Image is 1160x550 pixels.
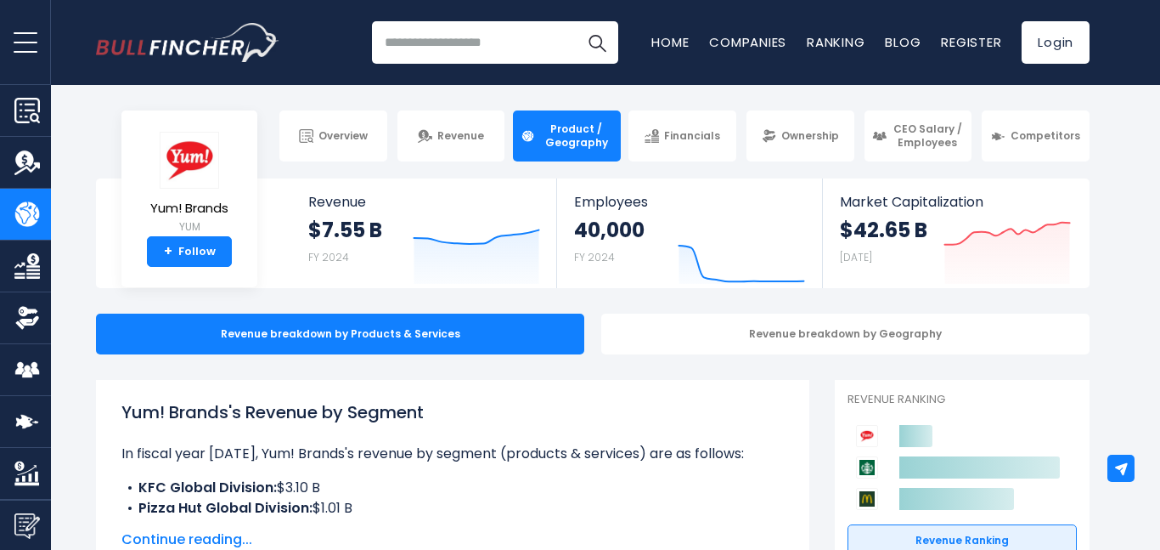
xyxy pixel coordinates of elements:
a: Register [941,33,1001,51]
small: YUM [150,219,228,235]
strong: + [164,244,172,259]
a: Ownership [746,111,854,162]
strong: 40,000 [574,217,645,243]
span: Overview [318,129,368,143]
span: Financials [664,129,720,143]
a: Financials [628,111,736,162]
a: Competitors [982,111,1090,162]
a: Revenue [397,111,505,162]
span: Revenue [308,194,540,210]
small: [DATE] [840,250,872,264]
span: Competitors [1011,129,1080,143]
span: Product / Geography [540,122,613,149]
small: FY 2024 [308,250,349,264]
strong: $42.65 B [840,217,927,243]
span: Ownership [781,129,839,143]
a: Overview [279,111,387,162]
a: Home [651,33,689,51]
a: Login [1022,21,1090,64]
a: CEO Salary / Employees [864,111,972,162]
span: Yum! Brands [150,201,228,216]
small: FY 2024 [574,250,615,264]
a: Market Capitalization $42.65 B [DATE] [823,179,1088,288]
a: Product / Geography [513,111,621,162]
span: CEO Salary / Employees [892,122,965,149]
a: +Follow [147,236,232,267]
img: Ownership [14,305,40,331]
button: Search [576,21,618,64]
strong: $7.55 B [308,217,382,243]
a: Ranking [807,33,864,51]
a: Revenue $7.55 B FY 2024 [291,179,557,288]
img: Bullfincher logo [96,23,279,62]
a: Yum! Brands YUM [149,131,229,237]
a: Companies [709,33,786,51]
a: Go to homepage [96,23,279,62]
span: Revenue [437,129,484,143]
span: Market Capitalization [840,194,1071,210]
a: Blog [885,33,921,51]
span: Employees [574,194,804,210]
a: Employees 40,000 FY 2024 [557,179,821,288]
